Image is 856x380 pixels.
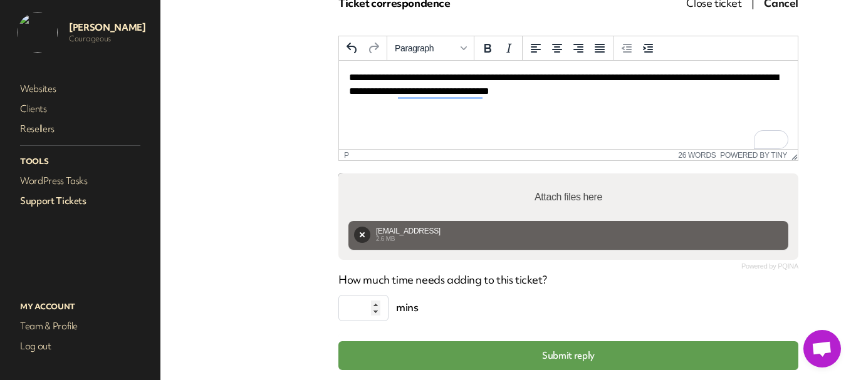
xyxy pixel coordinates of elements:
a: Open chat [803,330,841,367]
span: mins [389,295,425,321]
a: Websites [18,80,143,98]
button: Align center [546,38,568,59]
a: Support Tickets [18,192,143,210]
button: Undo [342,38,363,59]
div: indentation [613,36,661,61]
a: Log out [18,337,143,355]
button: Bold [477,38,498,59]
a: WordPress Tasks [18,172,143,190]
a: Resellers [18,120,143,138]
div: alignment [523,36,613,61]
div: p [344,151,349,160]
a: Powered by PQINA [741,264,798,269]
p: How much time needs adding to this ticket? [338,272,798,287]
label: Attach files here [530,185,607,210]
button: Redo [363,38,384,59]
button: Justify [589,38,610,59]
div: formatting [474,36,523,61]
div: history [339,36,387,61]
a: Clients [18,100,143,118]
span: Paragraph [395,43,456,53]
iframe: Rich Text Area [339,61,798,149]
p: Tools [18,153,143,170]
button: 26 words [678,151,716,160]
div: Resize [787,150,798,160]
a: Team & Profile [18,317,143,335]
button: Submit reply [338,341,798,370]
button: Align left [525,38,546,59]
button: Formats [390,38,471,59]
p: Courageous [69,34,145,44]
button: Align right [568,38,589,59]
button: Decrease indent [616,38,637,59]
p: My Account [18,299,143,315]
button: Increase indent [637,38,659,59]
p: [PERSON_NAME] [69,21,145,34]
a: Powered by Tiny [720,151,787,160]
div: styles [387,36,474,61]
button: Italic [498,38,519,59]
